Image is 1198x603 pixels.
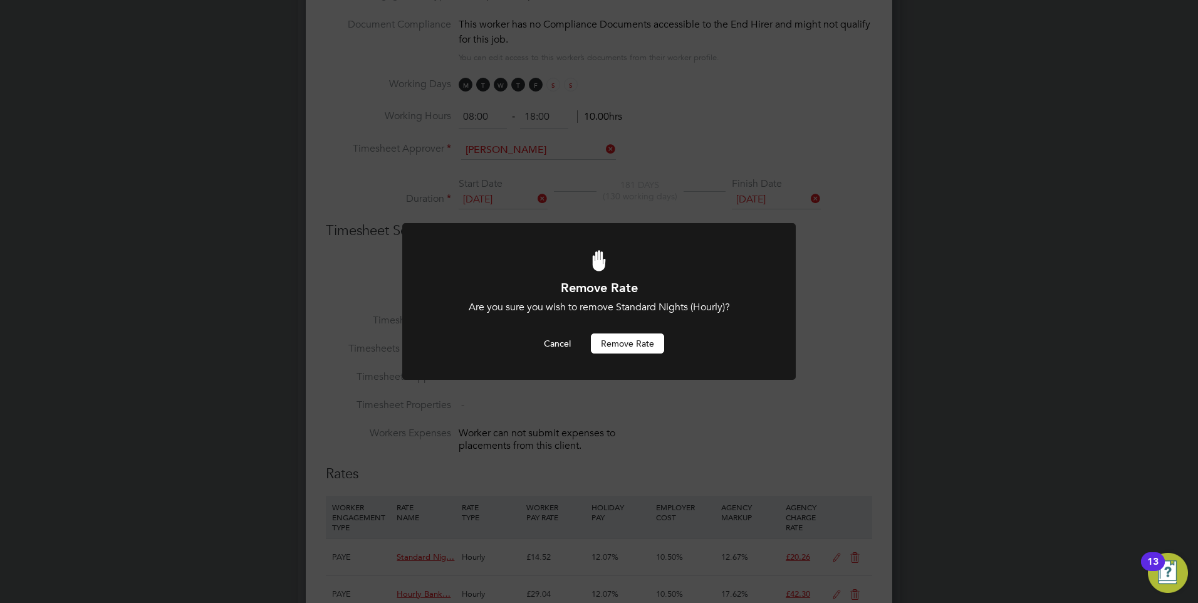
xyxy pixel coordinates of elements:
[1148,553,1188,593] button: Open Resource Center, 13 new notifications
[436,301,762,314] div: Are you sure you wish to remove Standard Nights (Hourly)?
[534,333,581,354] button: Cancel
[1147,562,1159,578] div: 13
[591,333,664,354] button: Remove rate
[436,280,762,296] h1: Remove Rate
